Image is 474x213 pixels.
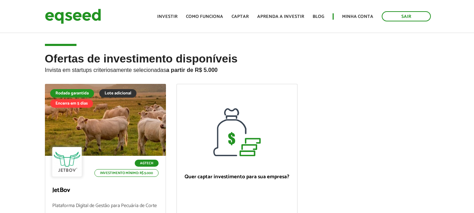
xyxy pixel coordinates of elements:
[157,14,178,19] a: Investir
[135,160,159,167] p: Agtech
[257,14,304,19] a: Aprenda a investir
[232,14,249,19] a: Captar
[342,14,373,19] a: Minha conta
[52,187,159,194] p: JetBov
[99,89,136,98] div: Lote adicional
[50,99,93,108] div: Encerra em 5 dias
[186,14,223,19] a: Como funciona
[94,169,159,177] p: Investimento mínimo: R$ 5.000
[166,67,218,73] strong: a partir de R$ 5.000
[45,7,101,26] img: EqSeed
[50,89,94,98] div: Rodada garantida
[45,53,429,84] h2: Ofertas de investimento disponíveis
[184,174,290,180] p: Quer captar investimento para sua empresa?
[382,11,431,21] a: Sair
[45,65,429,73] p: Invista em startups criteriosamente selecionadas
[313,14,324,19] a: Blog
